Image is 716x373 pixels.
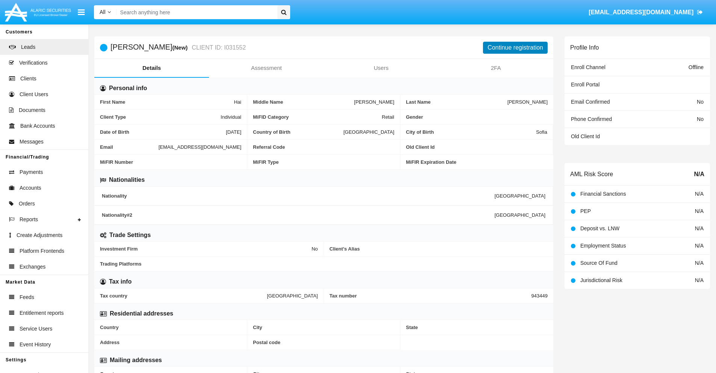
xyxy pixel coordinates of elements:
span: Service Users [20,325,52,333]
span: Exchanges [20,263,45,271]
span: Gender [406,114,548,120]
span: 943449 [531,293,548,299]
a: Assessment [209,59,324,77]
span: [EMAIL_ADDRESS][DOMAIN_NAME] [159,144,241,150]
span: MiFIR Expiration Date [406,159,548,165]
span: Sofia [536,129,547,135]
span: State [406,325,548,330]
span: Date of Birth [100,129,226,135]
h5: [PERSON_NAME] [111,43,246,52]
span: Enroll Portal [571,82,599,88]
span: Payments [20,168,43,176]
span: Retail [382,114,394,120]
span: Financial Sanctions [580,191,626,197]
span: [GEOGRAPHIC_DATA] [344,129,394,135]
small: CLIENT ID: I031552 [190,45,246,51]
h6: Mailing addresses [110,356,162,364]
div: (New) [172,43,190,52]
span: Old Client Id [406,144,547,150]
span: Referral Code [253,144,394,150]
span: Feeds [20,293,34,301]
span: N/A [695,191,704,197]
span: City [253,325,394,330]
span: N/A [695,277,704,283]
span: PEP [580,208,591,214]
span: No [697,99,704,105]
span: [GEOGRAPHIC_DATA] [495,193,545,199]
span: Old Client Id [571,133,600,139]
a: Users [324,59,439,77]
h6: Personal info [109,84,147,92]
span: Enroll Channel [571,64,605,70]
span: Source Of Fund [580,260,618,266]
span: Middle Name [253,99,354,105]
span: Hai [234,99,241,105]
span: Jurisdictional Risk [580,277,622,283]
span: Phone Confirmed [571,116,612,122]
span: N/A [695,208,704,214]
a: 2FA [439,59,553,77]
span: Offline [689,64,704,70]
span: N/A [695,260,704,266]
span: N/A [694,170,704,179]
a: Details [94,59,209,77]
span: N/A [695,225,704,231]
span: Employment Status [580,243,626,249]
span: Email Confirmed [571,99,610,105]
span: First Name [100,99,234,105]
span: City of Birth [406,129,536,135]
a: All [94,8,117,16]
h6: Residential addresses [110,310,173,318]
span: Last Name [406,99,507,105]
span: Address [100,340,241,345]
span: Client’s Alias [330,246,548,252]
span: N/A [695,243,704,249]
span: Entitlement reports [20,309,64,317]
span: Platform Frontends [20,247,64,255]
h6: Trade Settings [109,231,151,239]
span: Reports [20,216,38,223]
span: Email [100,144,159,150]
button: Continue registration [483,42,548,54]
span: Deposit vs. LNW [580,225,619,231]
h6: AML Risk Score [570,171,613,178]
span: Tax number [330,293,531,299]
span: Messages [20,138,44,146]
h6: Nationalities [109,176,145,184]
span: [GEOGRAPHIC_DATA] [267,293,318,299]
span: Event History [20,341,51,349]
span: Leads [21,43,35,51]
span: Client Users [20,91,48,98]
span: Tax country [100,293,267,299]
span: Postal code [253,340,394,345]
img: Logo image [4,1,72,23]
span: [PERSON_NAME] [507,99,548,105]
span: All [100,9,106,15]
span: [PERSON_NAME] [354,99,394,105]
span: MiFIR Type [253,159,394,165]
span: Individual [221,114,241,120]
span: Orders [19,200,35,208]
span: MiFIR Number [100,159,241,165]
span: MiFID Category [253,114,382,120]
span: [DATE] [226,129,241,135]
span: Country of Birth [253,129,344,135]
input: Search [117,5,275,19]
span: [GEOGRAPHIC_DATA] [495,212,545,218]
h6: Profile Info [570,44,599,51]
span: Nationality #2 [102,212,495,218]
span: Accounts [20,184,41,192]
a: [EMAIL_ADDRESS][DOMAIN_NAME] [585,2,707,23]
span: No [312,246,318,252]
span: No [697,116,704,122]
span: Investment Firm [100,246,312,252]
h6: Tax info [109,278,132,286]
span: Verifications [19,59,47,67]
span: Trading Platforms [100,261,548,267]
span: Clients [20,75,36,83]
span: Nationality [102,193,495,199]
span: Create Adjustments [17,231,62,239]
span: Bank Accounts [20,122,55,130]
span: Country [100,325,241,330]
span: [EMAIL_ADDRESS][DOMAIN_NAME] [589,9,693,15]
